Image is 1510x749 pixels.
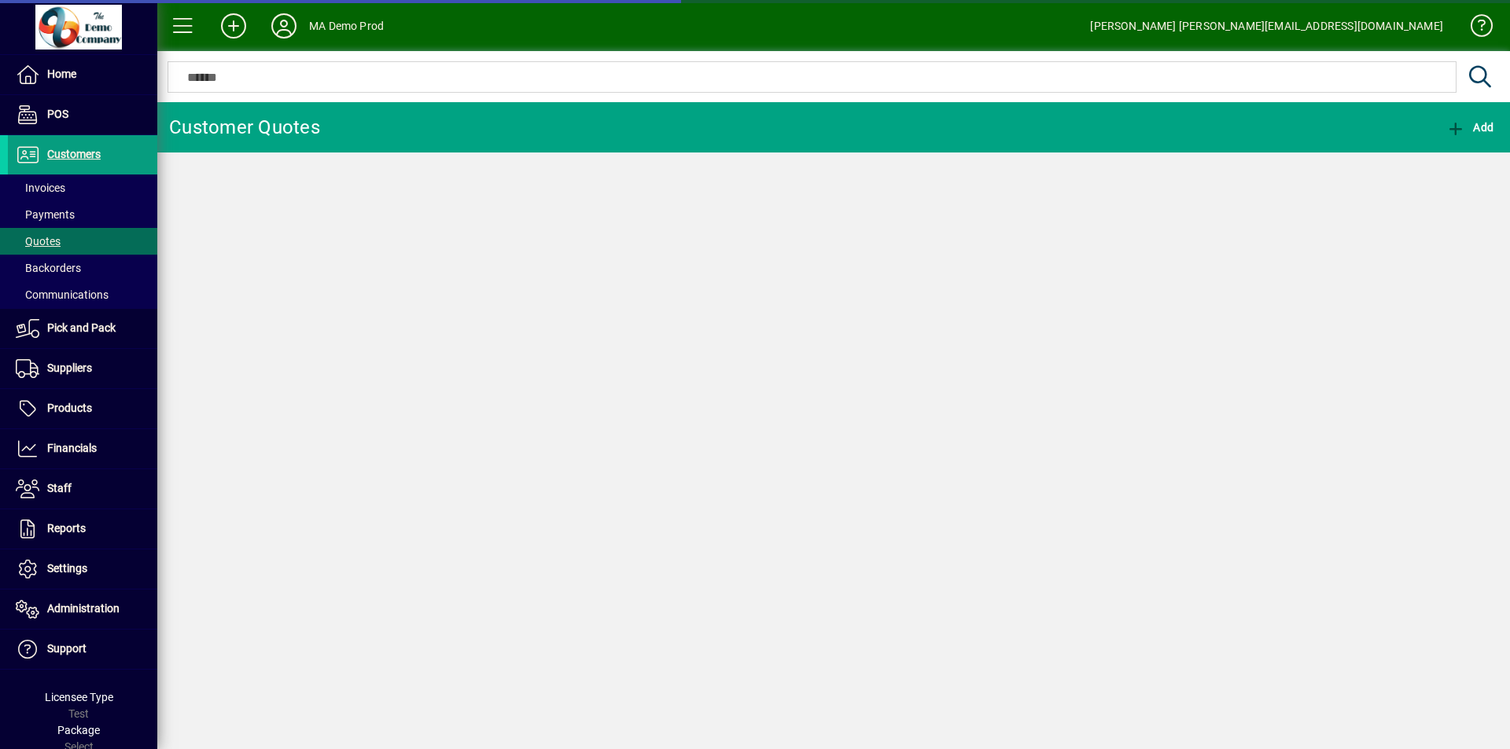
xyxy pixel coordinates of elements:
span: Products [47,402,92,414]
a: Products [8,389,157,428]
span: Suppliers [47,362,92,374]
a: Backorders [8,255,157,281]
button: Profile [259,12,309,40]
a: Staff [8,469,157,509]
a: Knowledge Base [1459,3,1490,54]
a: Financials [8,429,157,468]
span: POS [47,108,68,120]
span: Staff [47,482,72,494]
span: Licensee Type [45,691,113,703]
span: Quotes [16,235,61,248]
a: Administration [8,589,157,629]
span: Settings [47,562,87,575]
a: Pick and Pack [8,309,157,348]
span: Payments [16,208,75,221]
span: Add [1446,121,1493,134]
a: Support [8,630,157,669]
div: [PERSON_NAME] [PERSON_NAME][EMAIL_ADDRESS][DOMAIN_NAME] [1090,13,1443,39]
span: Communications [16,288,109,301]
a: Settings [8,549,157,589]
span: Package [57,724,100,736]
span: Backorders [16,262,81,274]
button: Add [208,12,259,40]
a: Payments [8,201,157,228]
a: Quotes [8,228,157,255]
div: MA Demo Prod [309,13,384,39]
span: Home [47,68,76,80]
a: Reports [8,509,157,549]
span: Financials [47,442,97,454]
div: Customer Quotes [169,115,320,140]
a: POS [8,95,157,134]
span: Invoices [16,182,65,194]
span: Support [47,642,87,655]
span: Pick and Pack [47,321,116,334]
span: Customers [47,148,101,160]
button: Add [1442,113,1497,141]
a: Suppliers [8,349,157,388]
span: Reports [47,522,86,534]
a: Home [8,55,157,94]
span: Administration [47,602,120,615]
a: Communications [8,281,157,308]
a: Invoices [8,174,157,201]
